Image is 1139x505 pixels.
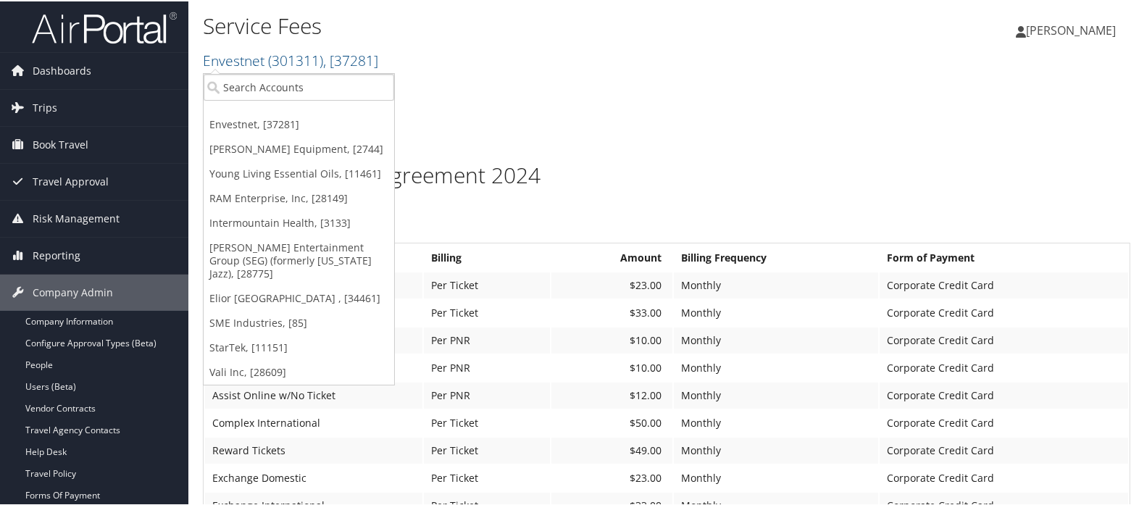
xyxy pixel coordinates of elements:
[551,381,672,407] td: $12.00
[551,464,672,490] td: $23.00
[880,381,1128,407] td: Corporate Credit Card
[880,299,1128,325] td: Corporate Credit Card
[205,409,422,435] td: Complex International
[204,135,394,160] a: [PERSON_NAME] Equipment, [2744]
[33,273,113,309] span: Company Admin
[674,354,878,380] td: Monthly
[204,160,394,185] a: Young Living Essential Oils, [11461]
[203,49,378,69] a: Envestnet
[203,159,1130,189] h1: Envestnet Pricing Agreement 2024
[551,299,672,325] td: $33.00
[204,285,394,309] a: Elior [GEOGRAPHIC_DATA] , [34461]
[880,243,1128,270] th: Form of Payment
[674,381,878,407] td: Monthly
[551,354,672,380] td: $10.00
[205,436,422,462] td: Reward Tickets
[424,326,550,352] td: Per PNR
[32,9,177,43] img: airportal-logo.png
[674,436,878,462] td: Monthly
[204,309,394,334] a: SME Industries, [85]
[551,326,672,352] td: $10.00
[424,436,550,462] td: Per Ticket
[551,243,672,270] th: Amount
[551,271,672,297] td: $23.00
[424,299,550,325] td: Per Ticket
[424,381,550,407] td: Per PNR
[203,9,821,40] h1: Service Fees
[424,271,550,297] td: Per Ticket
[674,464,878,490] td: Monthly
[204,72,394,99] input: Search Accounts
[1026,21,1116,37] span: [PERSON_NAME]
[1016,7,1130,51] a: [PERSON_NAME]
[204,234,394,285] a: [PERSON_NAME] Entertainment Group (SEG) (formerly [US_STATE] Jazz), [28775]
[268,49,323,69] span: ( 301311 )
[551,436,672,462] td: $49.00
[204,209,394,234] a: Intermountain Health, [3133]
[205,464,422,490] td: Exchange Domestic
[204,359,394,383] a: Vali Inc, [28609]
[203,215,1130,235] h3: Full Service Agent
[33,88,57,125] span: Trips
[551,409,672,435] td: $50.00
[880,271,1128,297] td: Corporate Credit Card
[33,51,91,88] span: Dashboards
[424,409,550,435] td: Per Ticket
[674,271,878,297] td: Monthly
[323,49,378,69] span: , [ 37281 ]
[33,199,120,235] span: Risk Management
[674,299,878,325] td: Monthly
[880,436,1128,462] td: Corporate Credit Card
[674,326,878,352] td: Monthly
[33,236,80,272] span: Reporting
[424,464,550,490] td: Per Ticket
[674,409,878,435] td: Monthly
[204,185,394,209] a: RAM Enterprise, Inc, [28149]
[880,464,1128,490] td: Corporate Credit Card
[204,111,394,135] a: Envestnet, [37281]
[880,326,1128,352] td: Corporate Credit Card
[880,409,1128,435] td: Corporate Credit Card
[674,243,878,270] th: Billing Frequency
[880,354,1128,380] td: Corporate Credit Card
[33,125,88,162] span: Book Travel
[33,162,109,199] span: Travel Approval
[204,334,394,359] a: StarTek, [11151]
[424,243,550,270] th: Billing
[424,354,550,380] td: Per PNR
[205,381,422,407] td: Assist Online w/No Ticket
